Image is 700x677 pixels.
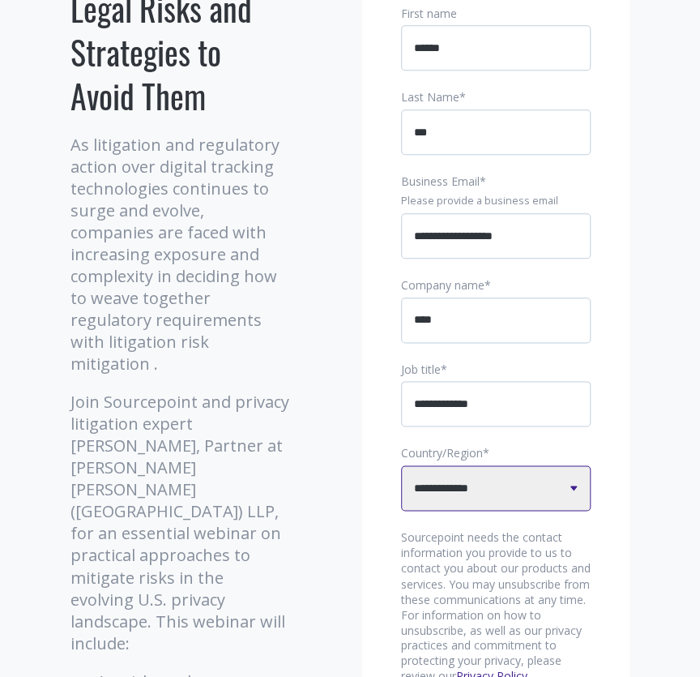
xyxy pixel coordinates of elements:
[401,445,483,461] span: Country/Region
[401,277,484,293] span: Company name
[70,134,289,375] p: As litigation and regulatory action over digital tracking technologies continues to surge and evo...
[401,6,457,21] span: First name
[401,89,459,105] span: Last Name
[401,174,480,189] span: Business Email
[401,194,591,208] legend: Please provide a business email
[401,362,441,377] span: Job title
[70,391,289,653] p: Join Sourcepoint and privacy litigation expert [PERSON_NAME], Partner at [PERSON_NAME] [PERSON_NA...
